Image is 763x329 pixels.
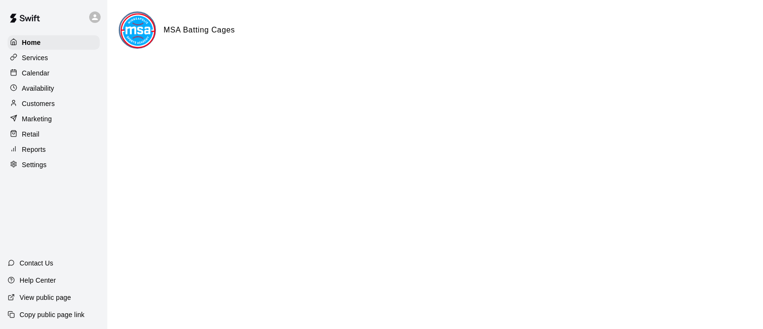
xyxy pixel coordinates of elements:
img: MSA Batting Cages logo [120,13,156,49]
p: Reports [22,145,46,154]
p: Calendar [22,68,50,78]
a: Retail [8,127,100,141]
p: Marketing [22,114,52,124]
a: Home [8,35,100,50]
a: Customers [8,96,100,111]
a: Availability [8,81,100,96]
p: Customers [22,99,55,108]
a: Reports [8,142,100,157]
p: Retail [22,129,40,139]
h6: MSA Batting Cages [164,24,235,36]
a: Services [8,51,100,65]
p: Home [22,38,41,47]
p: Settings [22,160,47,170]
p: Help Center [20,276,56,285]
p: View public page [20,293,71,302]
a: Calendar [8,66,100,80]
p: Availability [22,84,54,93]
a: Settings [8,158,100,172]
a: Marketing [8,112,100,126]
p: Contact Us [20,258,53,268]
p: Services [22,53,48,63]
p: Copy public page link [20,310,84,319]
